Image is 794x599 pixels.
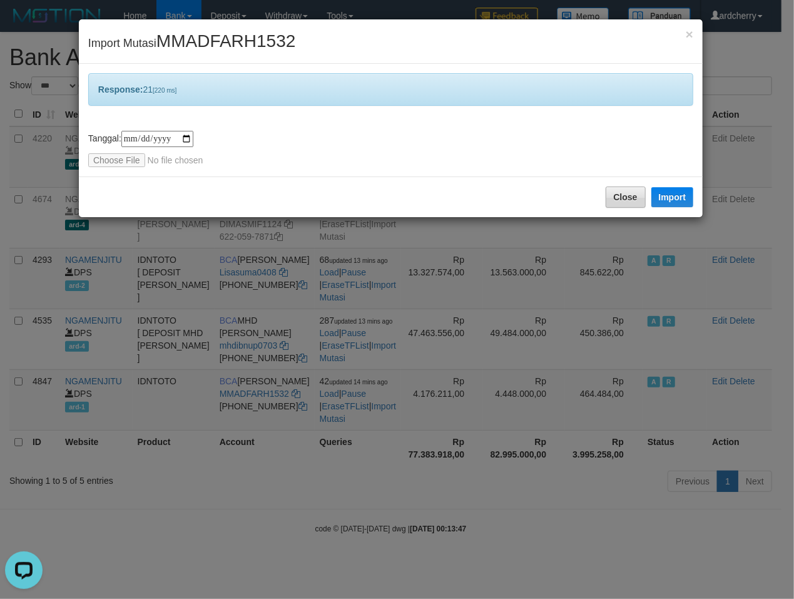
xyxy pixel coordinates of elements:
[153,87,176,94] span: [220 ms]
[651,187,694,207] button: Import
[686,28,693,41] button: Close
[606,187,646,208] button: Close
[88,37,296,49] span: Import Mutasi
[88,73,693,106] div: 21
[5,5,43,43] button: Open LiveChat chat widget
[156,31,296,51] span: MMADFARH1532
[88,131,693,167] div: Tanggal:
[98,84,143,95] b: Response:
[686,27,693,41] span: ×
